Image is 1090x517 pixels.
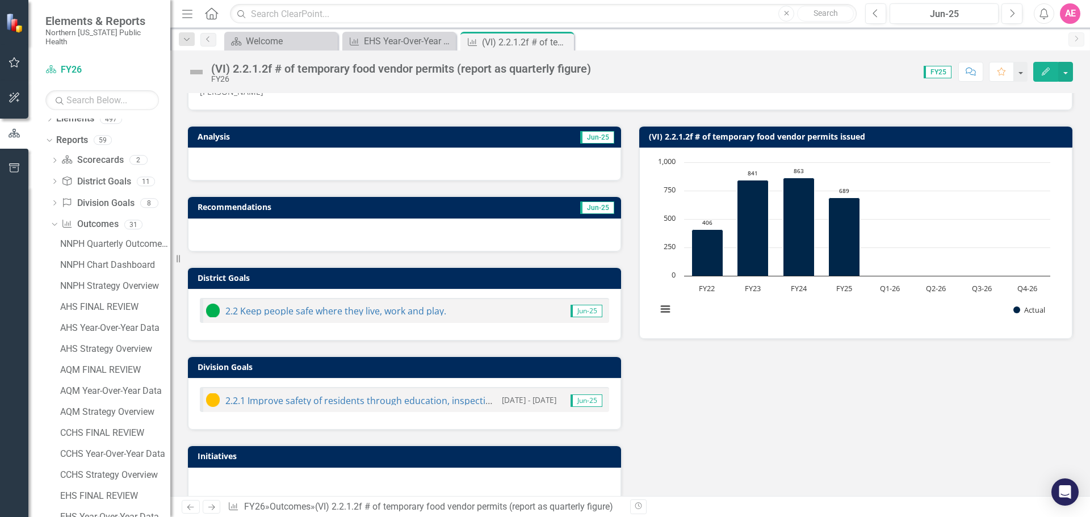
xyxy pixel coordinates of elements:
text: Q2-26 [926,283,946,293]
text: Q3-26 [972,283,992,293]
a: AQM Strategy Overview [57,403,170,421]
text: 1,000 [658,156,676,166]
small: Northern [US_STATE] Public Health [45,28,159,47]
path: FY24, 863. Actual. [783,178,815,276]
div: FY26 [211,75,591,83]
text: 863 [794,167,804,175]
text: 406 [702,218,712,226]
div: AQM Strategy Overview [60,407,170,417]
span: Jun-25 [580,131,614,144]
input: Search Below... [45,90,159,110]
a: AQM Year-Over-Year Data [57,382,170,400]
span: Jun-25 [580,201,614,214]
a: FY26 [244,501,265,512]
div: (VI) 2.2.1.2f # of temporary food vendor permits (report as quarterly figure) [482,35,571,49]
a: CCHS FINAL REVIEW [57,424,170,442]
a: AHS FINAL REVIEW [57,298,170,316]
img: Not Defined [187,63,206,81]
text: 0 [672,270,676,280]
text: FY23 [745,283,761,293]
h3: (VI) 2.2.1.2f # of temporary food vendor permits issued [649,132,1067,141]
div: (VI) 2.2.1.2f # of temporary food vendor permits (report as quarterly figure) [211,62,591,75]
button: View chart menu, Chart [657,301,673,317]
a: EHS FINAL REVIEW [57,487,170,505]
div: (VI) 2.2.1.2f # of temporary food vendor permits (report as quarterly figure) [315,501,613,512]
a: NNPH Strategy Overview [57,277,170,295]
text: Q4-26 [1017,283,1037,293]
text: 689 [839,187,849,195]
a: Division Goals [61,197,134,210]
img: In Progress [206,393,220,407]
a: 2.2 Keep people safe where they live, work and play. [225,305,446,317]
text: 841 [748,169,758,177]
a: CCHS Year-Over-Year Data [57,445,170,463]
path: FY25, 689. Actual. [829,198,860,276]
a: CCHS Strategy Overview [57,466,170,484]
button: Search [797,6,854,22]
button: AE [1060,3,1080,24]
a: EHS Year-Over-Year Data [345,34,453,48]
span: Search [814,9,838,18]
div: AHS Year-Over-Year Data [60,323,170,333]
svg: Interactive chart [651,157,1056,327]
text: FY22 [699,283,715,293]
div: NNPH Strategy Overview [60,281,170,291]
text: 250 [664,241,676,251]
a: Outcomes [61,218,118,231]
div: 11 [137,176,155,186]
a: AQM FINAL REVIEW [57,361,170,379]
text: 750 [664,184,676,195]
a: District Goals [61,175,131,188]
path: FY22, 406. Actual. [692,230,723,276]
a: FY26 [45,64,159,77]
a: Elements [56,112,94,125]
a: Outcomes [270,501,311,512]
div: AHS Strategy Overview [60,344,170,354]
a: AHS Strategy Overview [57,340,170,358]
div: Welcome [246,34,335,48]
div: Open Intercom Messenger [1051,478,1079,506]
div: Chart. Highcharts interactive chart. [651,157,1060,327]
small: [DATE] - [DATE] [502,394,556,405]
a: NNPH Quarterly Outcomes Report [57,235,170,253]
text: FY25 [836,283,852,293]
div: 59 [94,136,112,145]
div: Jun-25 [894,7,995,21]
h3: District Goals [198,274,615,282]
span: FY25 [924,66,951,78]
button: Jun-25 [890,3,999,24]
input: Search ClearPoint... [230,4,857,24]
img: ClearPoint Strategy [5,12,26,33]
div: AQM Year-Over-Year Data [60,386,170,396]
a: 2.2.1 Improve safety of residents through education, inspections and enforcement. [225,394,580,407]
h3: Division Goals [198,363,615,371]
h3: Recommendations [198,203,480,211]
div: 31 [124,220,142,229]
span: Jun-25 [571,394,602,407]
div: EHS Year-Over-Year Data [364,34,453,48]
div: 2 [129,155,148,165]
div: NNPH Quarterly Outcomes Report [60,239,170,249]
img: On Target [206,304,220,317]
div: 497 [100,114,122,124]
a: Welcome [227,34,335,48]
a: NNPH Chart Dashboard [57,256,170,274]
div: NNPH Chart Dashboard [60,260,170,270]
h3: Initiatives [198,452,615,460]
div: CCHS FINAL REVIEW [60,428,170,438]
text: Q1-26 [880,283,900,293]
a: AHS Year-Over-Year Data [57,319,170,337]
span: Jun-25 [571,305,602,317]
span: Elements & Reports [45,14,159,28]
h3: Analysis [198,132,398,141]
a: Scorecards [61,154,123,167]
path: FY23, 841. Actual. [737,180,769,276]
div: » » [228,501,622,514]
div: 8 [140,198,158,208]
div: AHS FINAL REVIEW [60,302,170,312]
div: CCHS Year-Over-Year Data [60,449,170,459]
div: AQM FINAL REVIEW [60,365,170,375]
div: CCHS Strategy Overview [60,470,170,480]
button: Show Actual [1013,305,1045,315]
